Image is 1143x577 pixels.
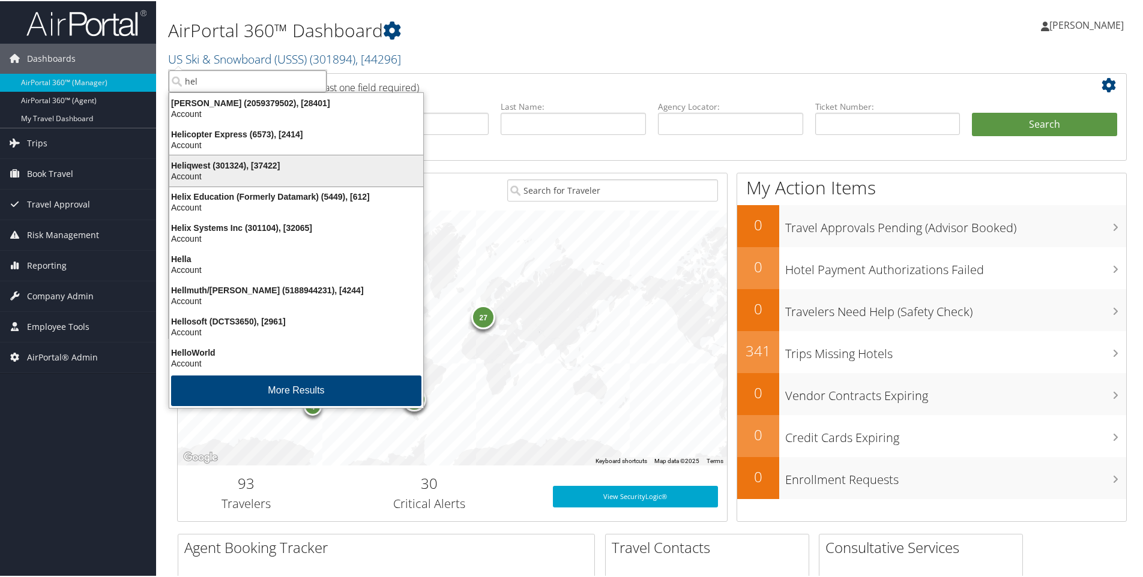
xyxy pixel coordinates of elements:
[162,221,430,232] div: Helix Systems Inc (301104), [32065]
[27,311,89,341] span: Employee Tools
[162,315,430,326] div: Hellosoft (DCTS3650), [2961]
[162,357,430,368] div: Account
[785,338,1126,361] h3: Trips Missing Hotels
[785,254,1126,277] h3: Hotel Payment Authorizations Failed
[162,170,430,181] div: Account
[162,326,430,336] div: Account
[162,346,430,357] div: HelloWorld
[324,472,535,492] h2: 30
[737,381,779,402] h2: 0
[27,250,67,280] span: Reporting
[612,536,809,557] h2: Travel Contacts
[785,296,1126,319] h3: Travelers Need Help (Safety Check)
[737,414,1126,456] a: 0Credit Cards Expiring
[162,294,430,305] div: Account
[737,174,1126,199] h1: My Action Items
[553,485,718,506] a: View SecurityLogic®
[162,107,430,118] div: Account
[825,536,1022,557] h2: Consultative Services
[737,214,779,234] h2: 0
[785,212,1126,235] h3: Travel Approvals Pending (Advisor Booked)
[501,100,646,112] label: Last Name:
[27,219,99,249] span: Risk Management
[737,297,779,318] h2: 0
[162,190,430,201] div: Helix Education (Formerly Datamark) (5449), [612]
[184,536,594,557] h2: Agent Booking Tracker
[507,178,718,200] input: Search for Traveler
[26,8,146,36] img: airportal-logo.png
[707,456,723,463] a: Terms (opens in new tab)
[737,246,1126,288] a: 0Hotel Payment Authorizations Failed
[785,422,1126,445] h3: Credit Cards Expiring
[737,372,1126,414] a: 0Vendor Contracts Expiring
[168,50,401,66] a: US Ski & Snowboard (USSS)
[171,374,421,405] button: More Results
[162,159,430,170] div: Heliqwest (301324), [37422]
[324,494,535,511] h3: Critical Alerts
[737,330,1126,372] a: 341Trips Missing Hotels
[168,17,813,42] h1: AirPortal 360™ Dashboard
[162,253,430,263] div: Hella
[27,158,73,188] span: Book Travel
[737,423,779,444] h2: 0
[658,100,803,112] label: Agency Locator:
[737,288,1126,330] a: 0Travelers Need Help (Safety Check)
[402,386,426,410] div: 45
[162,201,430,212] div: Account
[737,256,779,276] h2: 0
[169,69,327,91] input: Search Accounts
[737,456,1126,498] a: 0Enrollment Requests
[310,50,355,66] span: ( 301894 )
[27,188,90,218] span: Travel Approval
[654,456,699,463] span: Map data ©2025
[737,204,1126,246] a: 0Travel Approvals Pending (Advisor Booked)
[27,43,76,73] span: Dashboards
[162,284,430,294] div: Hellmuth/[PERSON_NAME] (5188944231), [4244]
[27,280,94,310] span: Company Admin
[162,232,430,243] div: Account
[181,449,220,464] img: Google
[304,396,322,414] div: 4
[187,472,306,492] h2: 93
[972,112,1117,136] button: Search
[304,80,419,93] span: (at least one field required)
[162,128,430,139] div: Helicopter Express (6573), [2414]
[27,341,98,371] span: AirPortal® Admin
[162,97,430,107] div: [PERSON_NAME] (2059379502), [28401]
[596,456,647,464] button: Keyboard shortcuts
[187,74,1038,95] h2: Airtinerary Lookup
[181,449,220,464] a: Open this area in Google Maps (opens a new window)
[187,494,306,511] h3: Travelers
[27,127,47,157] span: Trips
[785,380,1126,403] h3: Vendor Contracts Expiring
[815,100,961,112] label: Ticket Number:
[1041,6,1136,42] a: [PERSON_NAME]
[737,465,779,486] h2: 0
[355,50,401,66] span: , [ 44296 ]
[162,263,430,274] div: Account
[737,339,779,360] h2: 341
[162,139,430,149] div: Account
[1049,17,1124,31] span: [PERSON_NAME]
[785,464,1126,487] h3: Enrollment Requests
[471,304,495,328] div: 27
